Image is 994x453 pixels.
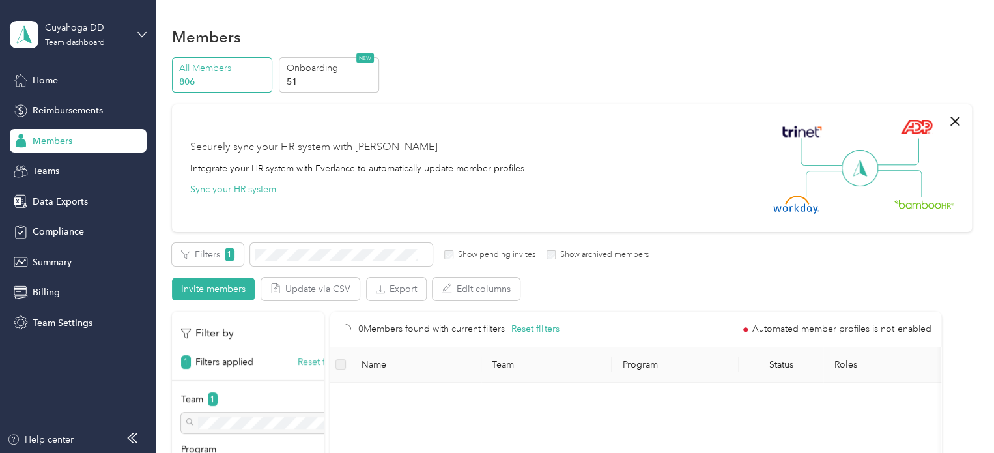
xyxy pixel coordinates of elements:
span: Home [33,74,58,87]
img: Line Right Up [873,138,919,166]
button: Update via CSV [261,278,360,300]
div: Securely sync your HR system with [PERSON_NAME] [190,139,438,155]
img: Trinet [779,123,825,141]
button: Reset filters [511,322,559,336]
p: Filter by [181,325,234,342]
span: Data Exports [33,195,88,209]
p: 0 Members found with current filters [358,322,505,336]
span: Name [362,359,471,370]
span: Compliance [33,225,84,239]
button: Help center [7,433,74,446]
img: Workday [773,196,819,214]
span: 1 [181,355,191,369]
p: 51 [287,75,375,89]
span: Summary [33,256,72,269]
span: 1 [208,392,218,406]
label: Show archived members [556,249,649,261]
p: Onboarding [287,61,375,75]
div: Integrate your HR system with Everlance to automatically update member profiles. [190,162,527,175]
img: BambooHR [894,199,954,209]
img: Line Right Down [876,170,922,198]
th: Program [612,347,739,383]
button: Export [367,278,426,300]
div: Cuyahoga DD [45,21,126,35]
label: Show pending invites [453,249,535,261]
span: Automated member profiles is not enabled [752,325,931,334]
span: NEW [356,53,374,63]
button: Filters1 [172,243,244,266]
p: Team [181,392,203,406]
div: Team dashboard [45,39,105,47]
p: 806 [179,75,268,89]
span: Team Settings [33,316,92,330]
th: Team [481,347,612,383]
button: Edit columns [433,278,520,300]
th: Name [351,347,481,383]
span: Members [33,134,72,148]
button: Sync your HR system [190,183,276,196]
th: Roles [823,347,954,383]
h1: Members [172,30,241,44]
p: All Members [179,61,268,75]
button: Reset filters [298,355,345,369]
th: Status [739,347,823,383]
p: Filters applied [195,355,253,369]
img: ADP [900,119,932,134]
img: Line Left Up [801,138,846,166]
span: Reimbursements [33,104,103,117]
iframe: Everlance-gr Chat Button Frame [921,380,994,453]
span: 1 [225,248,234,261]
span: Billing [33,285,60,299]
button: Invite members [172,278,255,300]
span: Teams [33,164,59,178]
img: Line Left Down [805,170,851,197]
